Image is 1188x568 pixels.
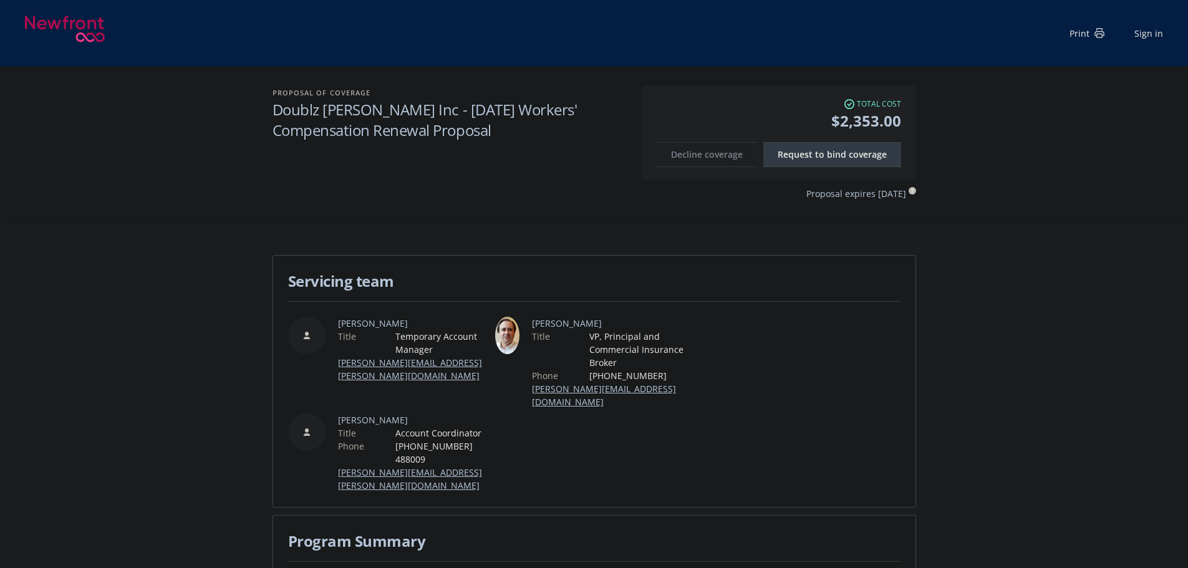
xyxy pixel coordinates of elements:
[763,142,901,167] button: Request to bindcoverage
[1134,27,1163,40] a: Sign in
[532,383,676,408] a: [PERSON_NAME][EMAIL_ADDRESS][DOMAIN_NAME]
[495,317,519,354] img: employee photo
[532,369,558,382] span: Phone
[778,148,887,160] span: Request to bind
[273,99,629,140] h1: Doublz [PERSON_NAME] Inc - [DATE] Workers' Compensation Renewal Proposal
[338,440,364,453] span: Phone
[671,148,743,160] span: Decline coverage
[589,330,697,369] span: VP, Principal and Commercial Insurance Broker
[395,440,490,466] span: [PHONE_NUMBER] 488009
[273,86,629,99] h2: Proposal of coverage
[395,330,490,356] span: Temporary Account Manager
[288,271,901,291] h1: Servicing team
[657,142,757,167] button: Decline coverage
[338,413,490,426] span: [PERSON_NAME]
[857,99,901,110] span: Total cost
[288,531,901,551] h1: Program Summary
[806,187,906,200] span: Proposal expires [DATE]
[532,317,697,330] span: [PERSON_NAME]
[1070,27,1104,40] div: Print
[395,426,490,440] span: Account Coordinator
[338,426,356,440] span: Title
[338,330,356,343] span: Title
[589,369,697,382] span: [PHONE_NUMBER]
[657,110,901,132] span: $2,353.00
[849,148,887,160] span: coverage
[338,466,482,491] a: [PERSON_NAME][EMAIL_ADDRESS][PERSON_NAME][DOMAIN_NAME]
[338,317,490,330] span: [PERSON_NAME]
[338,357,482,382] a: [PERSON_NAME][EMAIL_ADDRESS][PERSON_NAME][DOMAIN_NAME]
[532,330,550,343] span: Title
